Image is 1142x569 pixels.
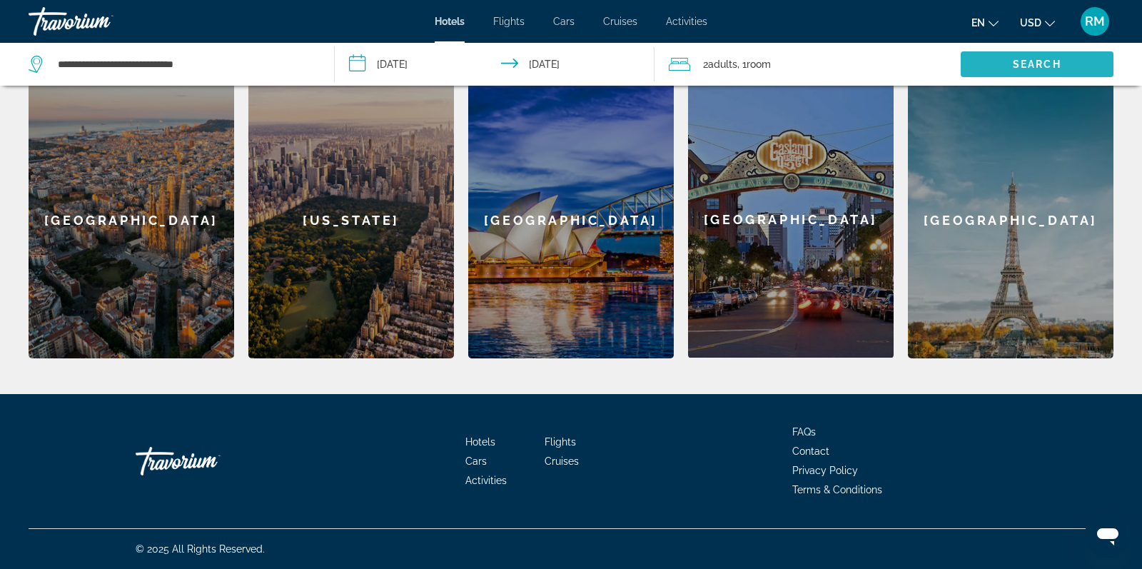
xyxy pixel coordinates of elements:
a: Cars [465,455,487,467]
a: Flights [545,436,576,448]
iframe: Button to launch messaging window [1085,512,1131,558]
a: Contact [792,445,829,457]
span: RM [1085,14,1105,29]
a: Travorium [29,3,171,40]
span: Search [1013,59,1061,70]
button: Change language [971,12,999,33]
a: Privacy Policy [792,465,858,476]
a: [GEOGRAPHIC_DATA] [908,82,1113,358]
a: Cruises [545,455,579,467]
a: Terms & Conditions [792,484,882,495]
a: [GEOGRAPHIC_DATA] [29,82,234,358]
a: [GEOGRAPHIC_DATA] [468,82,674,358]
span: Room [747,59,771,70]
a: [US_STATE] [248,82,454,358]
a: [GEOGRAPHIC_DATA] [688,82,894,358]
a: Cruises [603,16,637,27]
button: Search [961,51,1113,77]
span: © 2025 All Rights Reserved. [136,543,265,555]
a: Hotels [465,436,495,448]
a: Activities [666,16,707,27]
button: Change currency [1020,12,1055,33]
button: Check-in date: Sep 19, 2025 Check-out date: Sep 21, 2025 [335,43,655,86]
span: en [971,17,985,29]
button: User Menu [1076,6,1113,36]
a: Flights [493,16,525,27]
a: Travorium [136,440,278,483]
a: Hotels [435,16,465,27]
a: Activities [465,475,507,486]
span: 2 [703,54,737,74]
button: Travelers: 2 adults, 0 children [655,43,961,86]
a: FAQs [792,426,816,438]
span: USD [1020,17,1041,29]
a: Cars [553,16,575,27]
span: , 1 [737,54,771,74]
span: Adults [708,59,737,70]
